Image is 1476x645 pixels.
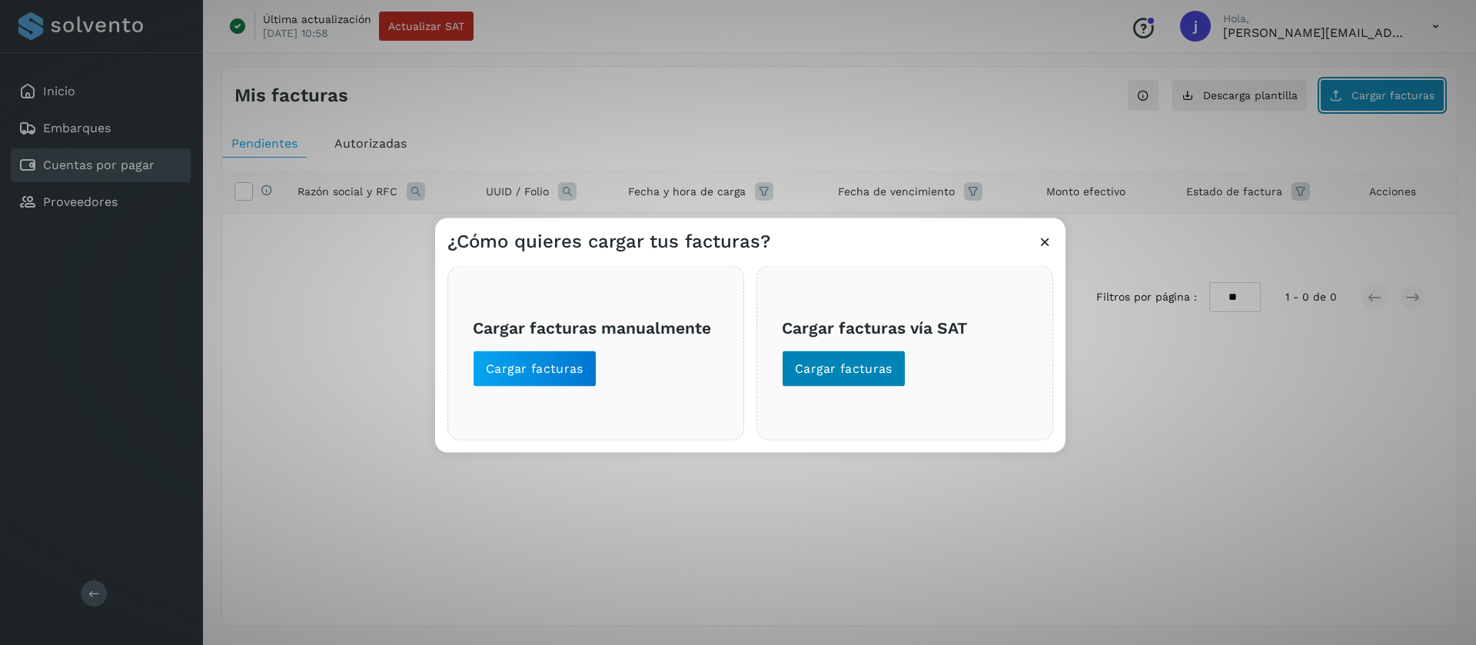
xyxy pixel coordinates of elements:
[795,360,893,377] span: Cargar facturas
[782,350,906,387] button: Cargar facturas
[473,350,597,387] button: Cargar facturas
[486,360,583,377] span: Cargar facturas
[473,318,719,337] h3: Cargar facturas manualmente
[782,318,1028,337] h3: Cargar facturas vía SAT
[447,230,770,252] h3: ¿Cómo quieres cargar tus facturas?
